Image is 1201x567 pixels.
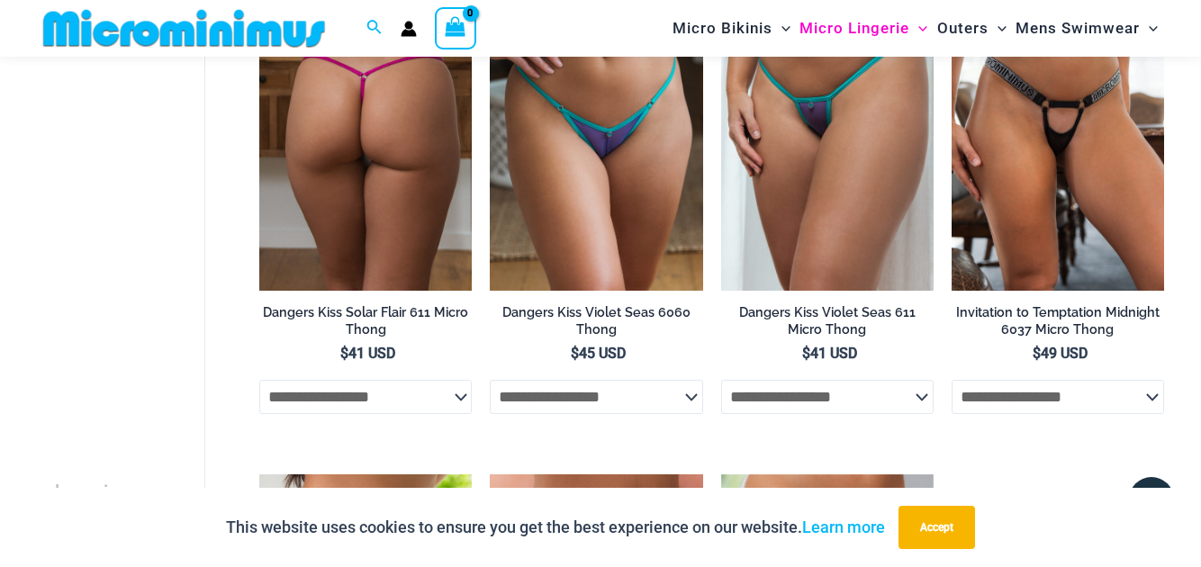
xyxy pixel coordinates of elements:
[1033,345,1088,362] bdi: 49 USD
[933,5,1011,51] a: OutersMenu ToggleMenu Toggle
[898,506,975,549] button: Accept
[795,5,932,51] a: Micro LingerieMenu ToggleMenu Toggle
[366,17,383,40] a: Search icon link
[937,5,989,51] span: Outers
[340,345,348,362] span: $
[36,8,332,49] img: MM SHOP LOGO FLAT
[668,5,795,51] a: Micro BikinisMenu ToggleMenu Toggle
[799,5,909,51] span: Micro Lingerie
[340,345,395,362] bdi: 41 USD
[909,5,927,51] span: Menu Toggle
[802,345,857,362] bdi: 41 USD
[401,21,417,37] a: Account icon link
[802,517,885,536] a: Learn more
[45,60,207,420] iframe: TrustedSite Certified
[226,514,885,541] p: This website uses cookies to ensure you get the best experience on our website.
[1033,345,1041,362] span: $
[989,5,1007,51] span: Menu Toggle
[490,304,702,337] h2: Dangers Kiss Violet Seas 6060 Thong
[952,304,1164,345] a: Invitation to Temptation Midnight 6037 Micro Thong
[571,345,626,362] bdi: 45 USD
[721,304,934,337] h2: Dangers Kiss Violet Seas 611 Micro Thong
[45,481,132,503] span: shopping
[259,304,472,337] h2: Dangers Kiss Solar Flair 611 Micro Thong
[435,7,476,49] a: View Shopping Cart, empty
[259,304,472,345] a: Dangers Kiss Solar Flair 611 Micro Thong
[721,304,934,345] a: Dangers Kiss Violet Seas 611 Micro Thong
[1016,5,1140,51] span: Mens Swimwear
[673,5,772,51] span: Micro Bikinis
[1011,5,1162,51] a: Mens SwimwearMenu ToggleMenu Toggle
[772,5,790,51] span: Menu Toggle
[490,304,702,345] a: Dangers Kiss Violet Seas 6060 Thong
[952,304,1164,337] h2: Invitation to Temptation Midnight 6037 Micro Thong
[1140,5,1158,51] span: Menu Toggle
[665,3,1165,54] nav: Site Navigation
[571,345,579,362] span: $
[802,345,810,362] span: $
